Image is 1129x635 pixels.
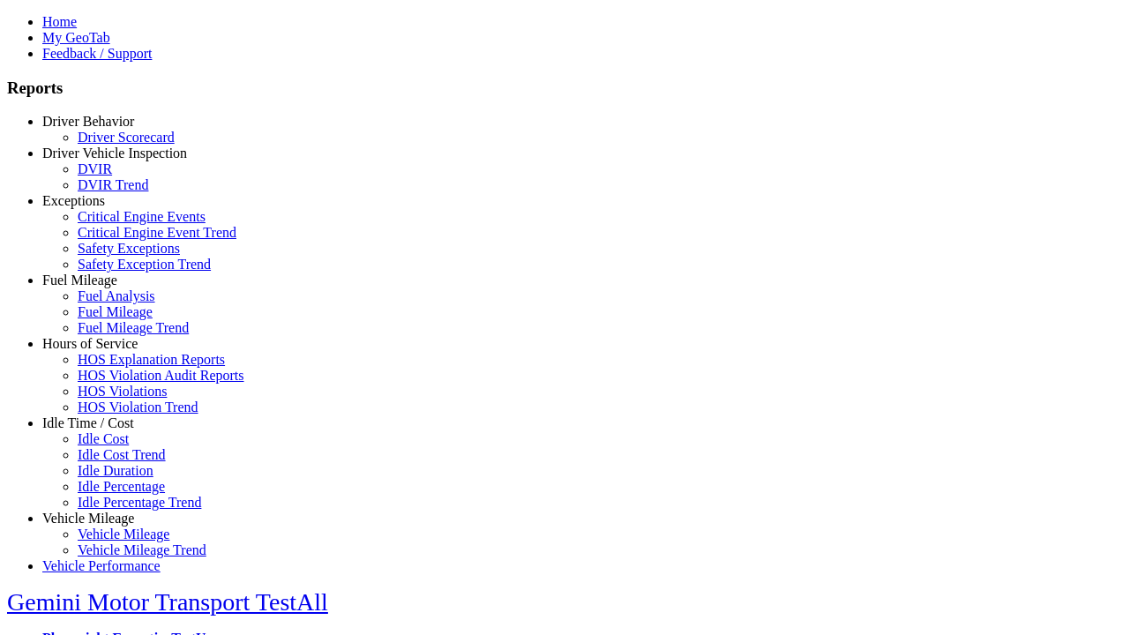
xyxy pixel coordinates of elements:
[78,542,206,557] a: Vehicle Mileage Trend
[42,193,105,208] a: Exceptions
[42,46,152,61] a: Feedback / Support
[42,511,134,526] a: Vehicle Mileage
[42,146,187,161] a: Driver Vehicle Inspection
[78,241,180,256] a: Safety Exceptions
[78,257,211,272] a: Safety Exception Trend
[78,209,206,224] a: Critical Engine Events
[42,30,110,45] a: My GeoTab
[78,177,148,192] a: DVIR Trend
[78,431,129,446] a: Idle Cost
[7,588,328,616] a: Gemini Motor Transport TestAll
[78,527,169,542] a: Vehicle Mileage
[42,114,134,129] a: Driver Behavior
[78,352,225,367] a: HOS Explanation Reports
[42,14,77,29] a: Home
[78,130,175,145] a: Driver Scorecard
[78,384,167,399] a: HOS Violations
[78,447,166,462] a: Idle Cost Trend
[78,495,201,510] a: Idle Percentage Trend
[78,479,165,494] a: Idle Percentage
[78,400,198,415] a: HOS Violation Trend
[42,273,117,288] a: Fuel Mileage
[78,463,153,478] a: Idle Duration
[7,78,1122,98] h3: Reports
[78,288,155,303] a: Fuel Analysis
[42,415,134,430] a: Idle Time / Cost
[78,225,236,240] a: Critical Engine Event Trend
[78,161,112,176] a: DVIR
[78,304,153,319] a: Fuel Mileage
[78,320,189,335] a: Fuel Mileage Trend
[42,558,161,573] a: Vehicle Performance
[78,368,244,383] a: HOS Violation Audit Reports
[42,336,138,351] a: Hours of Service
